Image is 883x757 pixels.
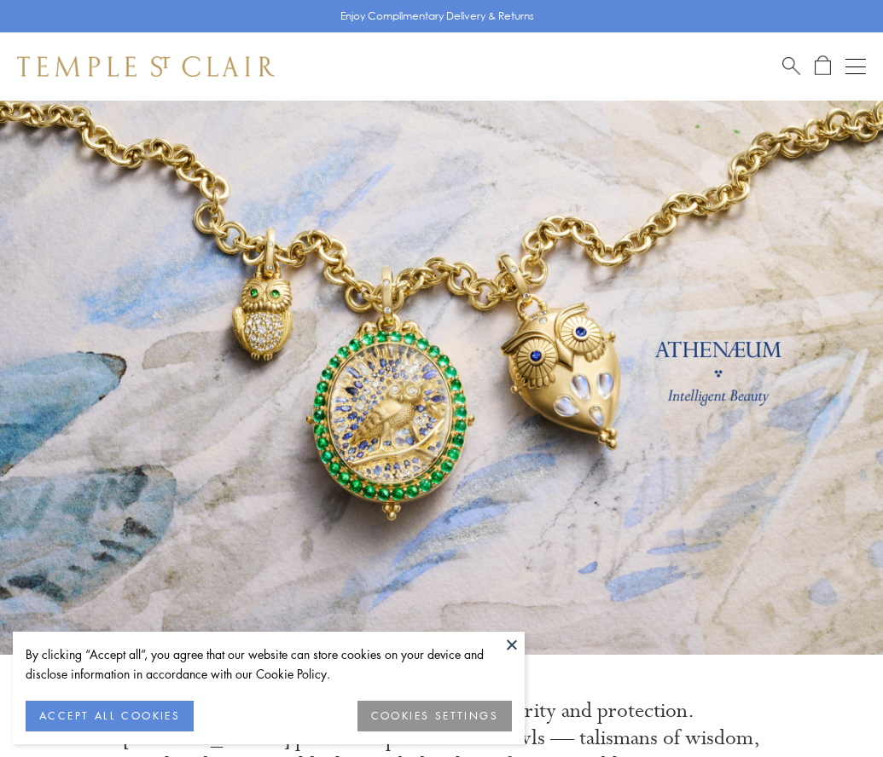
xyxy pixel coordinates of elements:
[782,55,800,77] a: Search
[26,644,512,684] div: By clicking “Accept all”, you agree that our website can store cookies on your device and disclos...
[845,56,866,77] button: Open navigation
[815,55,831,77] a: Open Shopping Bag
[17,56,275,77] img: Temple St. Clair
[357,701,512,731] button: COOKIES SETTINGS
[26,701,194,731] button: ACCEPT ALL COOKIES
[340,8,534,25] p: Enjoy Complimentary Delivery & Returns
